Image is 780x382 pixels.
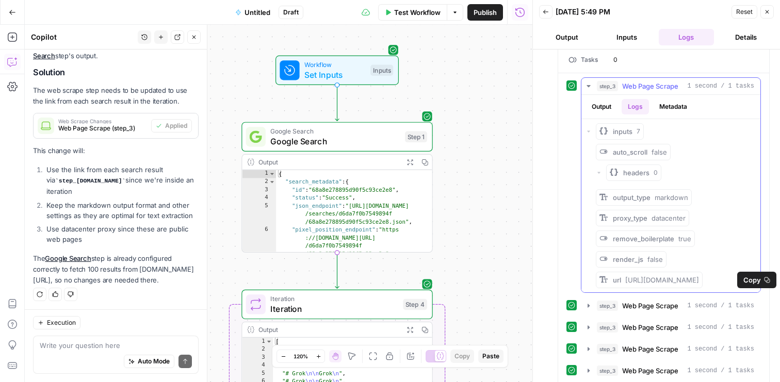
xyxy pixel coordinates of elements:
[33,253,199,286] p: The step is already configured correctly to fetch 100 results from [DOMAIN_NAME][URL], so no chan...
[124,355,174,368] button: Auto Mode
[597,81,618,91] span: step_3
[736,7,753,16] span: Reset
[44,224,199,244] li: Use datacenter proxy since these are public web pages
[241,56,432,85] div: WorkflowSet InputsInputs
[242,362,273,370] div: 4
[613,255,643,263] span: render_js
[44,164,199,196] li: Use the link from each search result via since we're inside an iteration
[44,200,199,221] li: Keep the markdown output format and other settings as they are optimal for text extraction
[654,168,658,177] span: 0
[138,357,170,366] span: Auto Mode
[467,4,503,21] button: Publish
[622,322,678,333] span: Web Page Scrape
[687,323,754,332] span: 1 second / 1 tasks
[613,214,647,222] span: proxy_type
[606,164,661,181] button: headers0
[242,178,276,186] div: 2
[597,322,618,333] span: step_3
[622,344,678,354] span: Web Page Scrape
[33,316,80,329] button: Execution
[596,123,644,140] button: inputs7
[597,301,618,311] span: step_3
[478,350,503,363] button: Paste
[659,29,714,45] button: Logs
[378,4,447,21] button: Test Workflow
[655,193,688,202] span: markdown
[283,8,299,17] span: Draft
[652,214,686,222] span: datacenter
[242,186,276,194] div: 3
[55,178,125,184] code: step_[DOMAIN_NAME]
[482,352,499,361] span: Paste
[625,276,699,284] span: [URL][DOMAIN_NAME]
[622,301,678,311] span: Web Page Scrape
[622,99,649,114] button: Logs
[258,325,399,335] div: Output
[474,7,497,18] span: Publish
[405,131,427,143] div: Step 1
[269,178,275,186] span: Toggle code folding, rows 2 through 12
[678,235,691,243] span: true
[586,99,618,114] button: Output
[581,95,760,292] div: 1 second / 1 tasks
[270,303,398,315] span: Iteration
[304,69,365,81] span: Set Inputs
[581,297,760,314] button: 1 second / 1 tasks
[568,55,605,64] div: Tasks
[151,119,192,132] button: Applied
[45,254,91,262] a: Google Search
[242,338,273,346] div: 1
[394,7,441,18] span: Test Workflow
[732,5,757,19] button: Reset
[581,362,760,379] button: 1 second / 1 tasks
[687,81,754,91] span: 1 second / 1 tasks
[241,122,432,253] div: Google SearchGoogle SearchStep 1Output{ "search_metadata":{ "id":"68a8e278895d90f5c93ce2e8", "sta...
[335,85,339,121] g: Edge from start to step_1
[613,126,632,137] span: inputs
[718,29,774,45] button: Details
[450,350,474,363] button: Copy
[270,135,400,147] span: Google Search
[47,318,76,327] span: Execution
[266,338,272,346] span: Toggle code folding, rows 1 through 102
[613,276,621,284] span: url
[539,29,595,45] button: Output
[581,78,760,94] button: 1 second / 1 tasks
[270,294,398,304] span: Iteration
[335,253,339,288] g: Edge from step_1 to step_4
[294,352,308,360] span: 120%
[304,60,365,70] span: Workflow
[623,168,649,178] span: headers
[245,7,270,18] span: Untitled
[403,299,427,310] div: Step 4
[613,193,651,202] span: output_type
[242,226,276,267] div: 6
[242,194,276,202] div: 4
[613,55,759,64] span: 0
[31,32,135,42] div: Copilot
[687,301,754,310] span: 1 second / 1 tasks
[269,170,275,178] span: Toggle code folding, rows 1 through 1150
[242,346,273,354] div: 2
[653,99,693,114] button: Metadata
[599,29,655,45] button: Inputs
[229,4,277,21] button: Untitled
[613,235,674,243] span: remove_boilerplate
[242,354,273,362] div: 3
[652,148,667,156] span: false
[581,341,760,357] button: 1 second / 1 tasks
[242,170,276,178] div: 1
[743,275,761,285] span: Copy
[687,366,754,375] span: 1 second / 1 tasks
[370,65,393,76] div: Inputs
[242,202,276,226] div: 5
[647,255,663,263] span: false
[58,119,147,124] span: Web Scrape Changes
[33,85,199,107] p: The web scrape step needs to be updated to use the link from each search result in the iteration.
[687,344,754,354] span: 1 second / 1 tasks
[622,366,678,376] span: Web Page Scrape
[597,366,618,376] span: step_3
[613,148,647,156] span: auto_scroll
[270,126,400,136] span: Google Search
[242,370,273,378] div: 5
